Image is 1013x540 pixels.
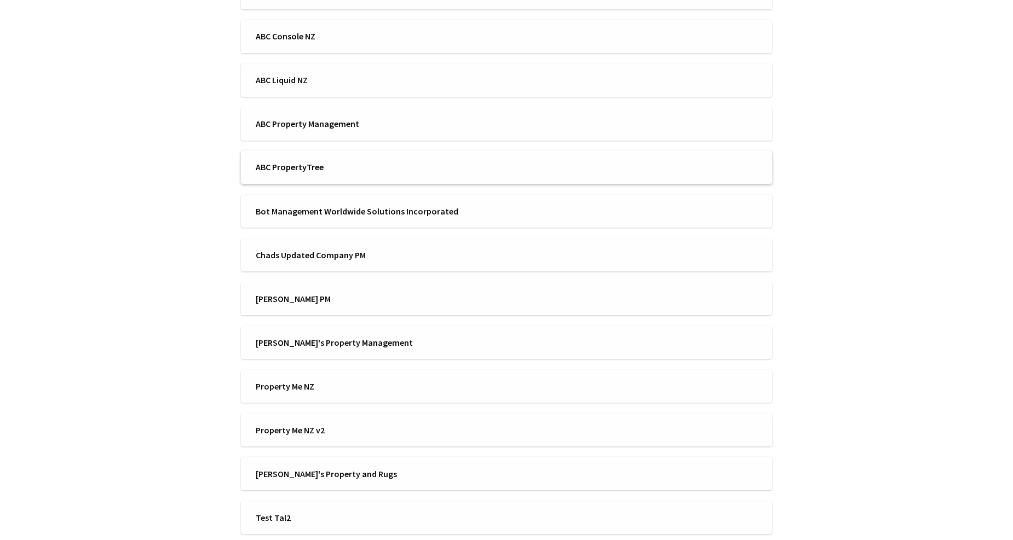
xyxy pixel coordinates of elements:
[241,370,772,403] a: Property Me NZ
[256,74,499,86] span: ABC Liquid NZ
[256,118,499,130] span: ABC Property Management
[256,205,499,217] span: Bot Management Worldwide Solutions Incorporated
[256,336,499,349] span: [PERSON_NAME]'s Property Management
[256,468,499,480] span: [PERSON_NAME]'s Property and Rugs
[241,413,772,446] a: Property Me NZ v2
[241,501,772,534] a: Test Tal2
[241,107,772,141] a: ABC Property Management
[241,151,772,184] a: ABC PropertyTree
[256,512,499,524] span: Test Tal2
[256,380,499,392] span: Property Me NZ
[256,424,499,436] span: Property Me NZ v2
[241,20,772,53] a: ABC Console NZ
[241,63,772,97] a: ABC Liquid NZ
[256,293,499,305] span: [PERSON_NAME] PM
[241,239,772,272] a: Chads Updated Company PM
[241,326,772,359] a: [PERSON_NAME]'s Property Management
[256,161,499,173] span: ABC PropertyTree
[241,195,772,228] a: Bot Management Worldwide Solutions Incorporated
[256,30,499,42] span: ABC Console NZ
[241,282,772,316] a: [PERSON_NAME] PM
[256,249,499,261] span: Chads Updated Company PM
[241,457,772,490] a: [PERSON_NAME]'s Property and Rugs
